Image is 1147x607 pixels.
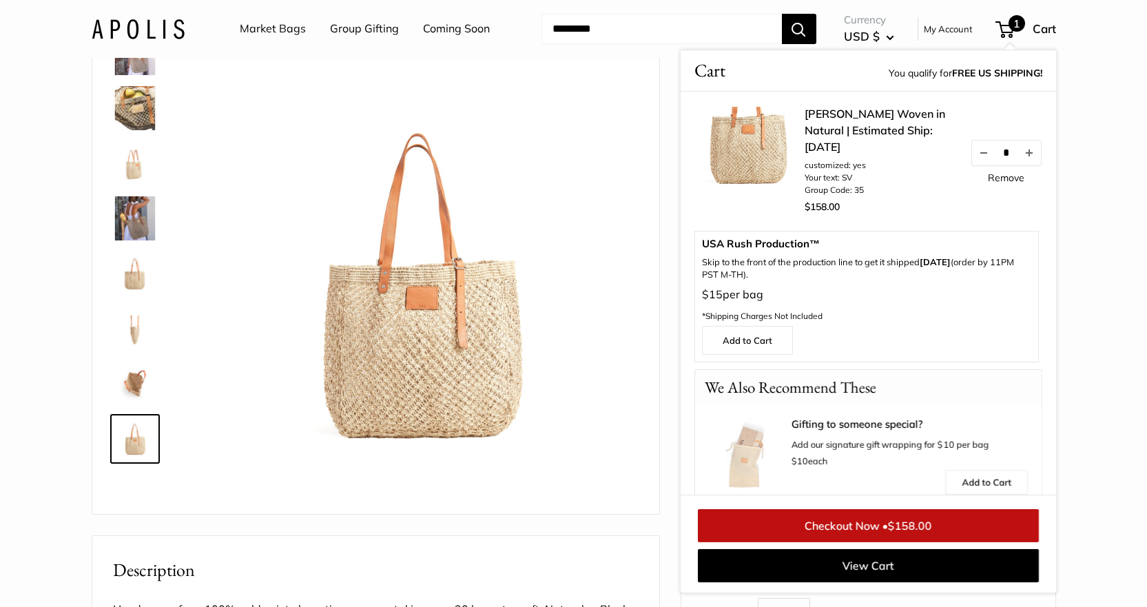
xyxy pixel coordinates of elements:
span: $10 [792,455,808,466]
a: Add to Cart [702,325,793,354]
img: Mercado Woven in Natural | Estimated Ship: Oct. 19th [113,362,157,406]
button: Search [782,14,816,44]
iframe: Sign Up via Text for Offers [11,555,147,596]
img: Apolis [92,19,185,39]
a: Mercado Woven in Natural | Estimated Ship: Oct. 19th [110,83,160,133]
p: We Also Recommend These [695,369,886,404]
a: Group Gifting [330,19,399,39]
span: USD $ [844,29,880,43]
a: Mercado Woven in Natural | Estimated Ship: Oct. 19th [110,249,160,298]
img: Mercado Woven in Natural | Estimated Ship: Oct. 19th [113,141,157,185]
img: Apolis Signature Gift Wrapping [709,418,785,494]
li: customized: yes [805,159,956,172]
a: Mercado Woven in Natural | Estimated Ship: Oct. 19th [110,194,160,243]
a: Mercado Woven in Natural | Estimated Ship: Oct. 19th [110,414,160,464]
img: Mercado Woven in Natural | Estimated Ship: Oct. 19th [113,196,157,240]
a: Coming Soon [423,19,490,39]
p: per bag [702,285,1031,326]
strong: FREE US SHIPPING! [952,67,1042,79]
span: 1 [1009,15,1025,32]
a: Add to Cart [944,469,1027,494]
a: Mercado Woven in Natural | Estimated Ship: Oct. 19th [110,304,160,353]
a: [PERSON_NAME] Woven in Natural | Estimated Ship: [DATE] [805,105,956,155]
span: Cart [694,57,725,84]
b: [DATE] [920,256,951,267]
span: each [792,455,828,466]
input: Search... [541,14,782,44]
div: Add our signature gift wrapping for $10 per bag [792,419,1028,470]
span: You qualify for [889,64,1042,84]
span: *Shipping Charges Not Included [702,310,823,320]
input: Quantity [995,147,1017,158]
img: Mercado Woven in Natural | Estimated Ship: Oct. 19th [113,307,157,351]
button: USD $ [844,25,894,48]
img: Mercado Woven in Natural | Estimated Ship: Oct. 19th [113,251,157,296]
a: My Account [924,21,973,37]
span: $15 [702,287,723,301]
span: $158.00 [805,200,840,213]
a: Gifting to someone special? [792,419,1028,430]
img: Mercado Woven in Natural | Estimated Ship: Oct. 19th [113,417,157,461]
button: Decrease quantity by 1 [971,141,995,165]
li: Group Code: 35 [805,184,956,196]
a: Mercado Woven in Natural | Estimated Ship: Oct. 19th [110,138,160,188]
a: Checkout Now •$158.00 [698,509,1039,542]
p: Skip to the front of the production line to get it shipped (order by 11PM PST M-TH). [702,256,1031,281]
img: Mercado Woven in Natural | Estimated Ship: Oct. 19th [113,86,157,130]
a: 1 Cart [997,18,1056,40]
img: Mercado Woven in Natural | Estimated Ship: Oct. 19th [203,64,639,500]
span: Currency [844,10,894,30]
a: Mercado Woven in Natural | Estimated Ship: Oct. 19th [110,359,160,409]
span: USA Rush Production™ [702,238,1031,249]
h2: Description [113,557,639,584]
a: View Cart [698,549,1039,582]
span: Cart [1033,21,1056,36]
a: Remove [988,173,1024,183]
li: Your text: SV [805,172,956,184]
button: Increase quantity by 1 [1017,141,1040,165]
span: $158.00 [888,519,932,533]
a: Market Bags [240,19,306,39]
